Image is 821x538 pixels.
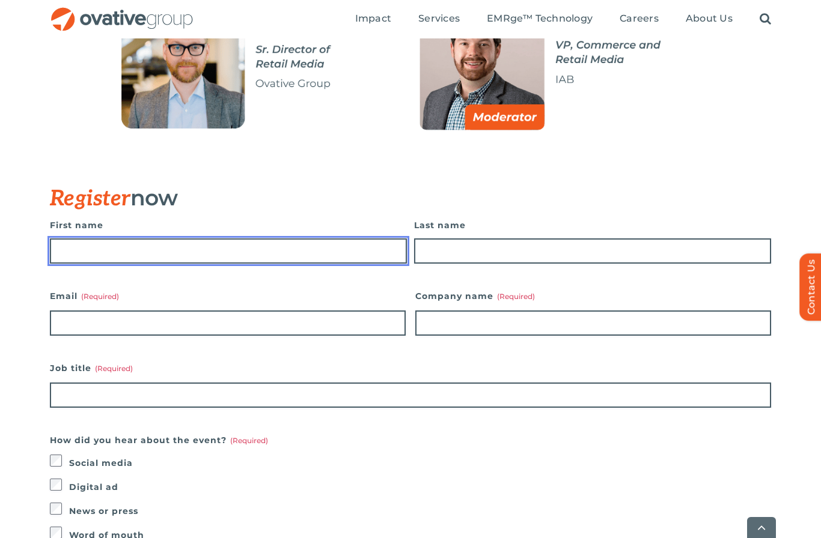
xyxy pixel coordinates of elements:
a: EMRge™ Technology [487,13,593,26]
label: Email [50,288,406,304]
span: (Required) [497,292,535,301]
span: About Us [686,13,733,25]
span: (Required) [95,364,133,373]
span: (Required) [230,436,268,445]
label: Company name [415,288,771,304]
span: (Required) [81,292,119,301]
a: Careers [620,13,659,26]
a: Impact [355,13,391,26]
span: Impact [355,13,391,25]
legend: How did you hear about the event? [50,432,268,449]
a: Search [760,13,771,26]
a: OG_Full_horizontal_RGB [50,6,194,17]
label: First name [50,217,407,234]
label: News or press [69,503,771,519]
span: Register [50,186,130,212]
label: Job title [50,360,771,376]
h3: now [50,186,711,211]
span: EMRge™ Technology [487,13,593,25]
label: Social media [69,455,771,471]
label: Digital ad [69,479,771,495]
span: Services [418,13,460,25]
a: Services [418,13,460,26]
span: Careers [620,13,659,25]
a: About Us [686,13,733,26]
label: Last name [414,217,771,234]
